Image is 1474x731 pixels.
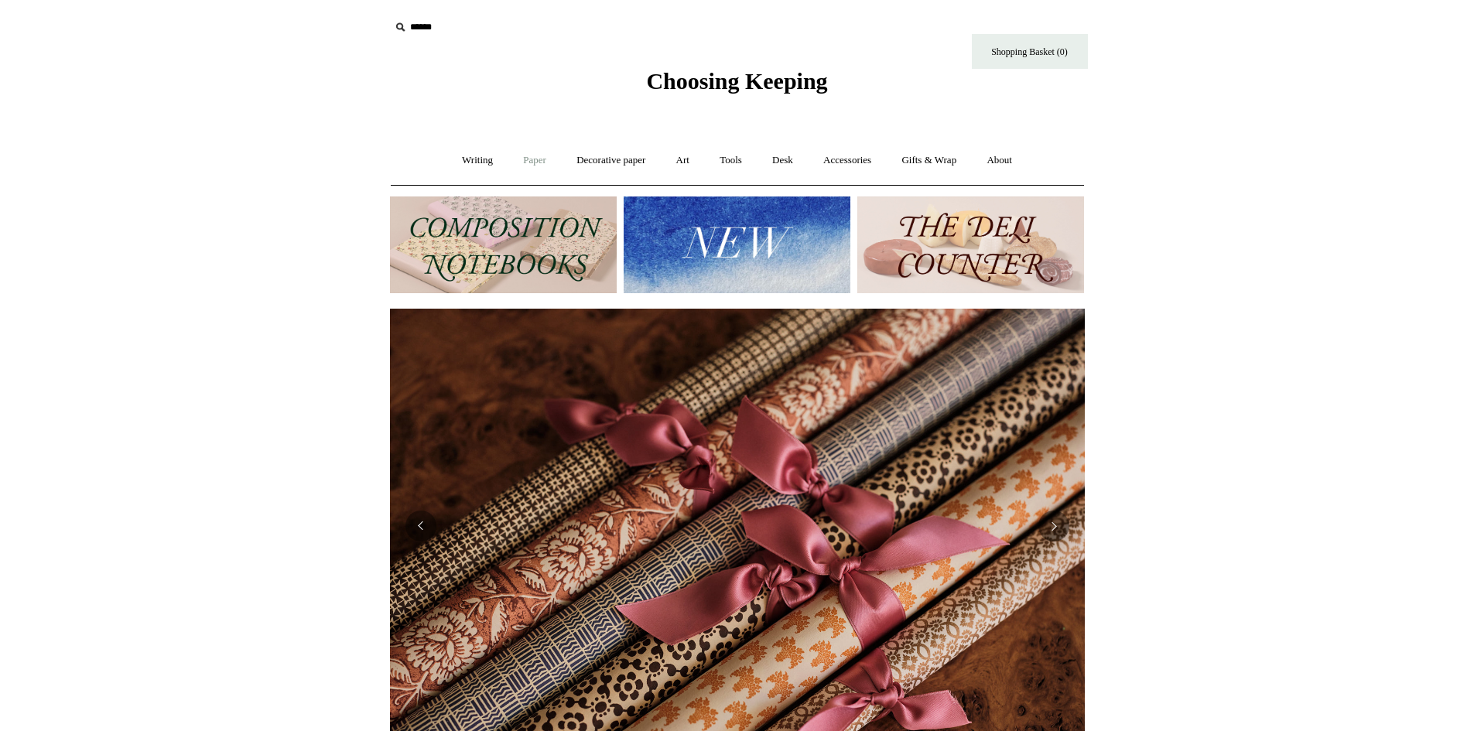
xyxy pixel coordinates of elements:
[1038,511,1069,541] button: Next
[624,196,850,293] img: New.jpg__PID:f73bdf93-380a-4a35-bcfe-7823039498e1
[972,34,1088,69] a: Shopping Basket (0)
[758,140,807,181] a: Desk
[405,511,436,541] button: Previous
[646,80,827,91] a: Choosing Keeping
[857,196,1084,293] img: The Deli Counter
[390,196,617,293] img: 202302 Composition ledgers.jpg__PID:69722ee6-fa44-49dd-a067-31375e5d54ec
[973,140,1026,181] a: About
[809,140,885,181] a: Accessories
[563,140,659,181] a: Decorative paper
[509,140,560,181] a: Paper
[646,68,827,94] span: Choosing Keeping
[662,140,703,181] a: Art
[706,140,756,181] a: Tools
[448,140,507,181] a: Writing
[887,140,970,181] a: Gifts & Wrap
